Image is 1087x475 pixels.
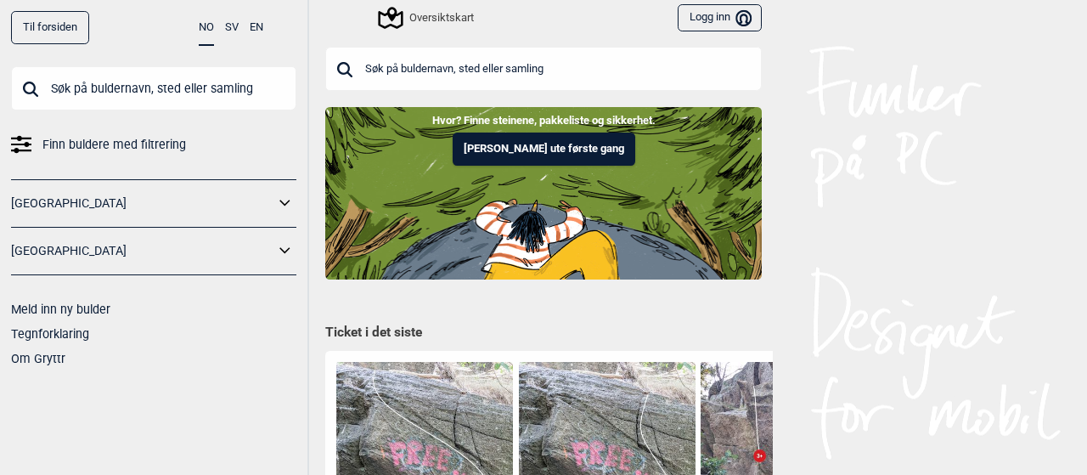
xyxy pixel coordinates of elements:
[11,239,274,263] a: [GEOGRAPHIC_DATA]
[325,47,762,91] input: Søk på buldernavn, sted eller samling
[453,133,635,166] button: [PERSON_NAME] ute første gang
[42,133,186,157] span: Finn buldere med filtrering
[325,324,762,342] h1: Ticket i det siste
[199,11,214,46] button: NO
[11,303,110,316] a: Meld inn ny bulder
[11,66,296,110] input: Søk på buldernavn, sted eller samling
[11,191,274,216] a: [GEOGRAPHIC_DATA]
[250,11,263,44] button: EN
[678,4,762,32] button: Logg inn
[11,327,89,341] a: Tegnforklaring
[13,112,1074,129] p: Hvor? Finne steinene, pakkeliste og sikkerhet.
[325,107,762,279] img: Indoor to outdoor
[225,11,239,44] button: SV
[11,352,65,365] a: Om Gryttr
[380,8,474,28] div: Oversiktskart
[11,11,89,44] a: Til forsiden
[11,133,296,157] a: Finn buldere med filtrering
